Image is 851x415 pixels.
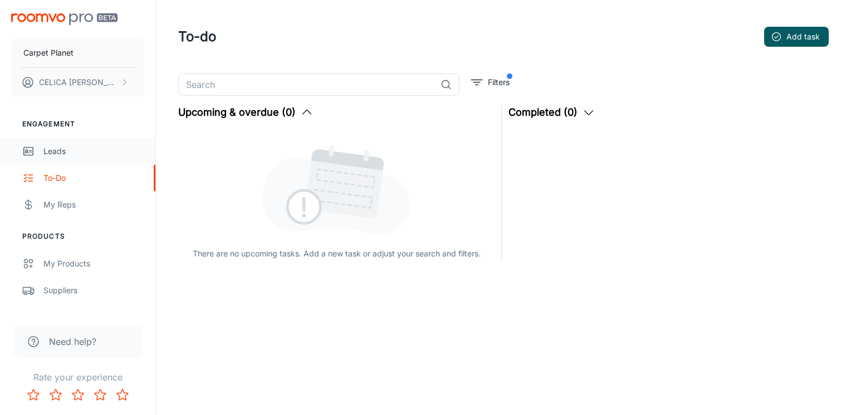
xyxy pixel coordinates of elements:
[11,38,144,67] button: Carpet Planet
[178,73,436,96] input: Search
[49,335,96,348] span: Need help?
[43,199,144,211] div: My Reps
[178,27,216,47] h1: To-do
[43,172,144,184] div: To-do
[178,105,314,120] button: Upcoming & overdue (0)
[43,258,144,270] div: My Products
[468,73,512,91] button: filter
[11,68,144,97] button: CELICA [PERSON_NAME]
[43,311,144,323] div: QR Codes
[39,76,118,88] p: CELICA [PERSON_NAME]
[488,76,510,88] p: Filters
[262,142,410,234] img: upcoming_and_overdue_tasks_empty_state.svg
[508,105,595,120] button: Completed (0)
[23,47,74,59] p: Carpet Planet
[43,284,144,297] div: Suppliers
[193,248,481,260] p: There are no upcoming tasks. Add a new task or adjust your search and filters.
[764,27,829,47] button: Add task
[11,13,118,25] img: Roomvo PRO Beta
[43,145,144,157] div: Leads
